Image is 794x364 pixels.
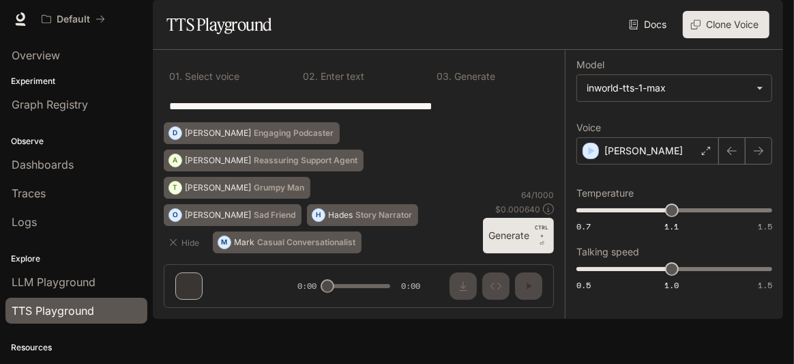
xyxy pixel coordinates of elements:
[576,188,634,198] p: Temperature
[185,211,251,219] p: [PERSON_NAME]
[576,221,591,232] span: 0.7
[437,72,452,81] p: 0 3 .
[254,184,304,192] p: Grumpy Man
[169,204,181,226] div: O
[169,177,181,199] div: T
[164,122,340,144] button: D[PERSON_NAME]Engaging Podcaster
[164,150,364,171] button: A[PERSON_NAME]Reassuring Support Agent
[535,223,548,248] p: ⏎
[234,238,254,247] p: Mark
[182,72,239,81] p: Select voice
[213,232,362,253] button: MMarkCasual Conversationalist
[164,232,207,253] button: Hide
[185,129,251,137] p: [PERSON_NAME]
[576,247,639,257] p: Talking speed
[169,150,181,171] div: A
[218,232,231,253] div: M
[164,204,302,226] button: O[PERSON_NAME]Sad Friend
[185,156,251,165] p: [PERSON_NAME]
[35,5,111,33] button: All workspaces
[169,122,181,144] div: D
[683,11,769,38] button: Clone Voice
[664,279,679,291] span: 1.0
[254,129,334,137] p: Engaging Podcaster
[257,238,355,247] p: Casual Conversationalist
[483,218,554,253] button: GenerateCTRL +⏎
[576,60,604,70] p: Model
[758,221,772,232] span: 1.5
[169,72,182,81] p: 0 1 .
[577,75,771,101] div: inworld-tts-1-max
[307,204,418,226] button: HHadesStory Narrator
[312,204,325,226] div: H
[355,211,412,219] p: Story Narrator
[185,184,251,192] p: [PERSON_NAME]
[758,279,772,291] span: 1.5
[576,123,601,132] p: Voice
[166,11,272,38] h1: TTS Playground
[254,211,295,219] p: Sad Friend
[604,144,683,158] p: [PERSON_NAME]
[318,72,364,81] p: Enter text
[57,14,90,25] p: Default
[328,211,353,219] p: Hades
[587,81,750,95] div: inworld-tts-1-max
[254,156,357,165] p: Reassuring Support Agent
[626,11,672,38] a: Docs
[664,221,679,232] span: 1.1
[535,223,548,240] p: CTRL +
[452,72,495,81] p: Generate
[576,279,591,291] span: 0.5
[303,72,318,81] p: 0 2 .
[164,177,310,199] button: T[PERSON_NAME]Grumpy Man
